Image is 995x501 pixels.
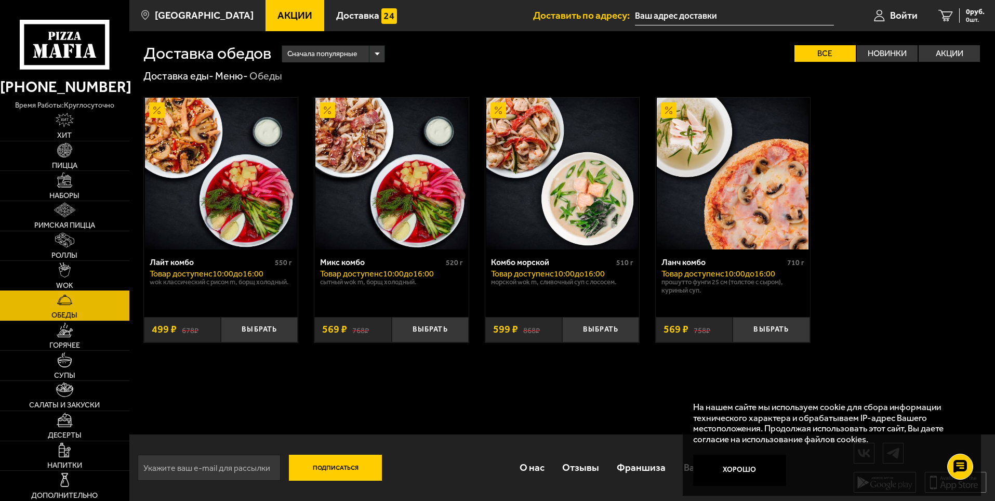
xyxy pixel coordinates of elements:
[287,44,357,64] span: Сначала популярные
[336,10,379,20] span: Доставка
[491,278,634,286] p: Морской Wok M, Сливочный суп с лососем.
[491,269,550,279] span: Товар доступен
[966,17,985,23] span: 0 шт.
[221,317,298,342] button: Выбрать
[523,324,540,335] s: 868 ₽
[694,324,710,335] s: 758 ₽
[966,8,985,16] span: 0 руб.
[155,10,254,20] span: [GEOGRAPHIC_DATA]
[562,317,639,342] button: Выбрать
[150,257,273,267] div: Лайт комбо
[182,324,198,335] s: 678 ₽
[635,6,834,25] input: Ваш адрес доставки
[616,258,633,267] span: 510 г
[491,257,614,267] div: Комбо морской
[138,455,281,481] input: Укажите ваш e-mail для рассылки
[890,10,918,20] span: Войти
[277,10,312,20] span: Акции
[553,451,608,484] a: Отзывы
[675,451,736,484] a: Вакансии
[289,455,382,481] button: Подписаться
[381,8,397,24] img: 15daf4d41897b9f0e9f617042186c801.svg
[56,282,73,289] span: WOK
[143,70,214,82] a: Доставка еды-
[693,455,787,486] button: Хорошо
[249,70,282,83] div: Обеды
[150,278,293,286] p: Wok классический с рисом M, Борщ холодный.
[392,317,469,342] button: Выбрать
[34,221,95,229] span: Римская пицца
[550,269,605,279] span: c 10:00 до 16:00
[208,269,263,279] span: c 10:00 до 16:00
[510,451,553,484] a: О нас
[794,45,856,62] label: Все
[275,258,292,267] span: 550 г
[693,402,965,445] p: На нашем сайте мы используем cookie для сбора информации технического характера и обрабатываем IP...
[486,98,638,249] img: Комбо морской
[150,269,208,279] span: Товар доступен
[215,70,248,82] a: Меню-
[485,98,640,249] a: АкционныйКомбо морской
[143,45,271,62] h1: Доставка обедов
[446,258,463,267] span: 520 г
[57,131,72,139] span: Хит
[720,269,775,279] span: c 10:00 до 16:00
[320,257,443,267] div: Микс комбо
[145,98,297,249] img: Лайт комбо
[314,98,469,249] a: АкционныйМикс комбо
[661,269,720,279] span: Товар доступен
[152,324,177,335] span: 499 ₽
[315,98,467,249] img: Микс комбо
[533,10,635,20] span: Доставить по адресу:
[149,102,165,118] img: Акционный
[47,462,82,469] span: Напитки
[54,372,75,379] span: Супы
[48,431,82,439] span: Десерты
[664,324,688,335] span: 569 ₽
[661,257,785,267] div: Ланч комбо
[49,192,79,199] span: Наборы
[320,269,379,279] span: Товар доступен
[322,324,347,335] span: 569 ₽
[493,324,518,335] span: 599 ₽
[29,401,100,408] span: Салаты и закуски
[352,324,369,335] s: 768 ₽
[787,258,804,267] span: 710 г
[857,45,918,62] label: Новинки
[608,451,674,484] a: Франшиза
[51,252,77,259] span: Роллы
[49,341,80,349] span: Горячее
[733,317,810,342] button: Выбрать
[379,269,434,279] span: c 10:00 до 16:00
[661,278,804,295] p: Прошутто Фунги 25 см (толстое с сыром), Куриный суп.
[51,311,77,319] span: Обеды
[320,102,335,118] img: Акционный
[320,278,463,286] p: Сытный Wok M, Борщ холодный.
[657,98,808,249] img: Ланч комбо
[52,162,77,169] span: Пицца
[31,492,98,499] span: Дополнительно
[490,102,506,118] img: Акционный
[656,98,810,249] a: АкционныйЛанч комбо
[919,45,980,62] label: Акции
[661,102,676,118] img: Акционный
[144,98,298,249] a: АкционныйЛайт комбо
